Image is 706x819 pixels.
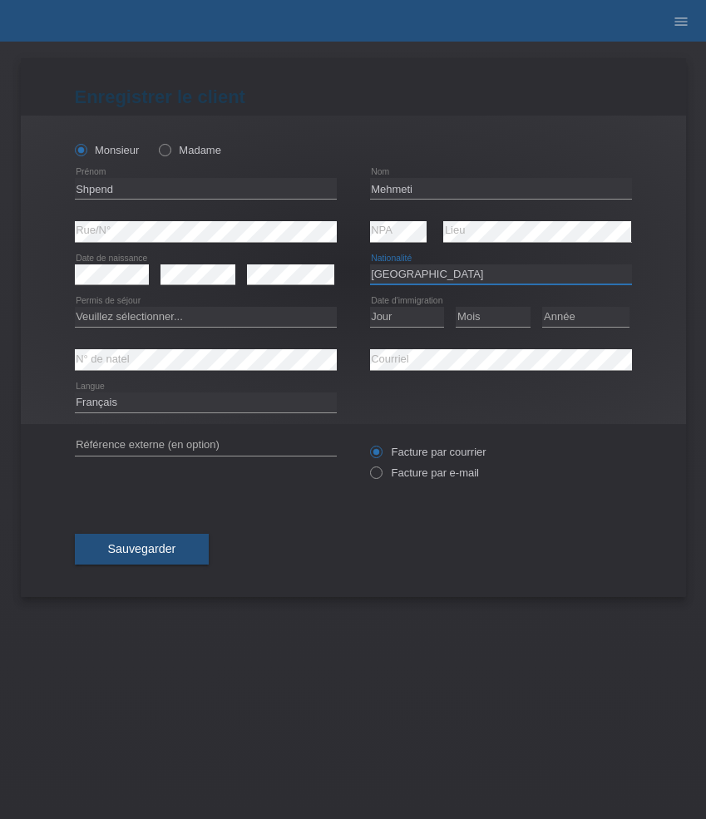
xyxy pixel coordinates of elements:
span: Sauvegarder [108,542,176,555]
input: Facture par e-mail [370,466,381,487]
a: menu [664,16,698,26]
label: Facture par e-mail [370,466,479,479]
h1: Enregistrer le client [75,86,632,107]
label: Facture par courrier [370,446,486,458]
button: Sauvegarder [75,534,210,565]
label: Madame [159,144,221,156]
label: Monsieur [75,144,140,156]
input: Madame [159,144,170,155]
input: Facture par courrier [370,446,381,466]
input: Monsieur [75,144,86,155]
i: menu [673,13,689,30]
